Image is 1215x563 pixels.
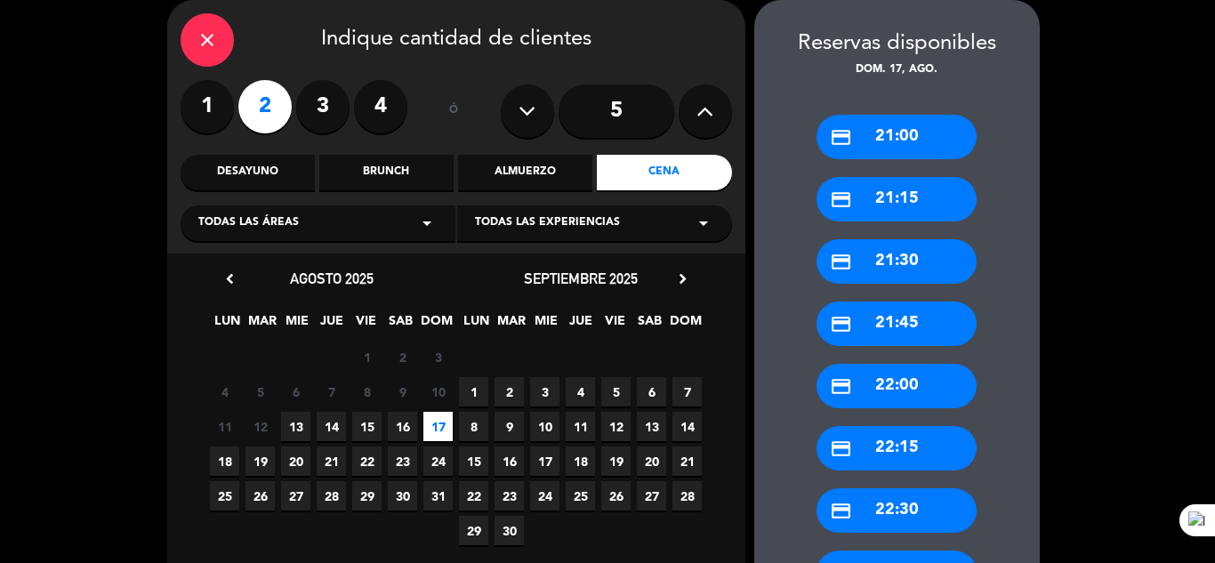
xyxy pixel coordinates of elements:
span: VIE [351,310,381,340]
span: 8 [352,377,382,406]
span: 4 [210,377,239,406]
label: 2 [238,80,292,133]
span: agosto 2025 [290,269,374,287]
span: 17 [423,412,453,441]
span: 23 [495,481,524,511]
span: 25 [566,481,595,511]
span: SAB [635,310,664,340]
span: 20 [281,446,310,476]
span: 23 [388,446,417,476]
span: 9 [388,377,417,406]
span: 3 [423,342,453,372]
i: arrow_drop_down [693,213,714,234]
span: DOM [670,310,699,340]
i: chevron_right [673,269,692,288]
i: chevron_left [221,269,239,288]
span: 11 [566,412,595,441]
span: LUN [213,310,242,340]
span: 26 [601,481,631,511]
span: 12 [245,412,275,441]
span: MAR [496,310,526,340]
span: Todas las áreas [198,214,299,232]
i: credit_card [830,126,852,149]
span: 30 [495,516,524,545]
span: 2 [495,377,524,406]
span: 29 [459,516,488,545]
div: 21:45 [817,302,977,346]
span: 19 [601,446,631,476]
i: credit_card [830,438,852,460]
span: 25 [210,481,239,511]
div: dom. 17, ago. [754,61,1040,79]
span: 6 [281,377,310,406]
span: Todas las experiencias [475,214,620,232]
div: Indique cantidad de clientes [181,13,732,67]
div: Almuerzo [458,155,592,190]
span: DOM [421,310,450,340]
span: JUE [566,310,595,340]
label: 1 [181,80,234,133]
span: 26 [245,481,275,511]
span: VIE [600,310,630,340]
span: 27 [281,481,310,511]
span: 14 [672,412,702,441]
span: 12 [601,412,631,441]
div: 22:15 [817,426,977,471]
span: septiembre 2025 [524,269,638,287]
span: 7 [672,377,702,406]
span: 1 [352,342,382,372]
span: 28 [672,481,702,511]
span: 4 [566,377,595,406]
span: 24 [423,446,453,476]
span: 22 [352,446,382,476]
i: credit_card [830,251,852,273]
span: 6 [637,377,666,406]
span: 13 [637,412,666,441]
span: 27 [637,481,666,511]
span: 19 [245,446,275,476]
span: 17 [530,446,559,476]
i: credit_card [830,500,852,522]
span: 28 [317,481,346,511]
div: Cena [597,155,731,190]
span: 22 [459,481,488,511]
div: 22:30 [817,488,977,533]
i: close [197,29,218,51]
span: MAR [247,310,277,340]
span: 15 [352,412,382,441]
div: 21:30 [817,239,977,284]
div: 21:15 [817,177,977,221]
span: 20 [637,446,666,476]
i: arrow_drop_down [416,213,438,234]
i: credit_card [830,313,852,335]
span: 18 [566,446,595,476]
span: 14 [317,412,346,441]
span: 7 [317,377,346,406]
span: 31 [423,481,453,511]
span: 2 [388,342,417,372]
span: 21 [672,446,702,476]
div: ó [425,80,483,142]
span: 29 [352,481,382,511]
span: SAB [386,310,415,340]
div: Desayuno [181,155,315,190]
span: 16 [495,446,524,476]
span: 10 [530,412,559,441]
span: MIE [282,310,311,340]
i: credit_card [830,189,852,211]
label: 4 [354,80,407,133]
span: 16 [388,412,417,441]
span: LUN [462,310,491,340]
label: 3 [296,80,350,133]
div: Brunch [319,155,454,190]
span: JUE [317,310,346,340]
span: 8 [459,412,488,441]
span: 30 [388,481,417,511]
div: 21:00 [817,115,977,159]
span: 18 [210,446,239,476]
span: 15 [459,446,488,476]
span: 1 [459,377,488,406]
span: 24 [530,481,559,511]
div: Reservas disponibles [754,27,1040,61]
span: 10 [423,377,453,406]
